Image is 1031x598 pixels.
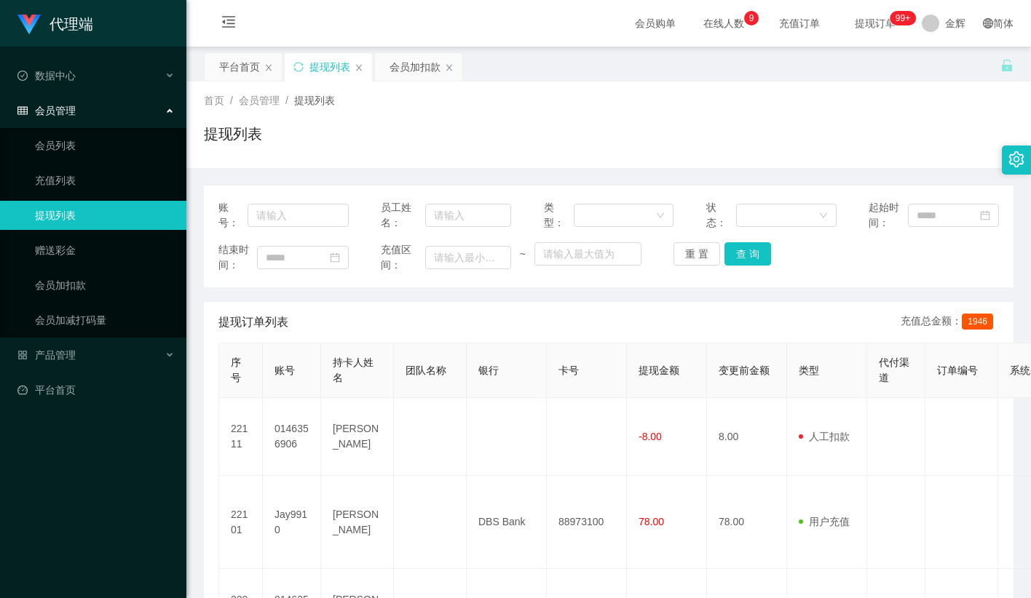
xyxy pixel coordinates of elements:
a: 赠送彩金 [35,236,175,265]
i: 图标: sync [293,62,304,72]
sup: 9 [744,11,759,25]
p: 9 [749,11,754,25]
td: DBS Bank [467,476,547,569]
span: 结束时间： [218,242,257,273]
i: 图标: global [983,18,993,28]
a: 充值列表 [35,166,175,195]
span: 提现金额 [639,364,679,376]
a: 代理端 [17,17,93,29]
span: 团队名称 [406,364,446,376]
h1: 代理端 [50,1,93,47]
i: 图标: check-circle-o [17,71,28,81]
span: 类型 [799,364,819,376]
span: 会员管理 [239,95,280,106]
span: 提现订单 [848,18,903,28]
i: 图标: table [17,105,28,116]
span: 变更前金额 [719,364,770,376]
sup: 1158 [890,11,916,25]
a: 会员加减打码量 [35,306,175,335]
td: 8.00 [707,398,787,476]
span: 首页 [204,95,224,106]
img: logo.9652507e.png [17,15,41,35]
span: 账号 [274,364,295,376]
td: [PERSON_NAME] [321,476,394,569]
span: 订单编号 [937,364,978,376]
h1: 提现列表 [204,123,262,145]
div: 会员加扣款 [390,53,441,81]
i: 图标: calendar [980,210,990,220]
td: 78.00 [707,476,787,569]
span: 会员管理 [17,105,76,116]
i: 图标: down [656,211,665,221]
i: 图标: appstore-o [17,350,28,360]
span: 充值区间： [381,242,425,273]
span: 账号： [218,200,248,231]
span: 银行 [478,364,499,376]
td: 22101 [219,476,263,569]
td: 0146356906 [263,398,321,476]
a: 提现列表 [35,201,175,230]
i: 图标: menu-fold [204,1,253,47]
span: 产品管理 [17,349,76,361]
input: 请输入 [248,204,349,227]
span: 类型： [544,200,574,231]
td: Jay9910 [263,476,321,569]
span: 代付渠道 [879,356,909,383]
i: 图标: close [445,63,454,72]
span: 78.00 [639,516,664,527]
span: / [230,95,233,106]
button: 重 置 [673,242,720,266]
div: 提现列表 [309,53,350,81]
i: 图标: close [355,63,363,72]
a: 图标: dashboard平台首页 [17,375,175,404]
span: 数据中心 [17,70,76,81]
span: 持卡人姓名 [333,356,374,383]
a: 会员列表 [35,131,175,160]
span: 用户充值 [799,516,850,527]
span: ~ [511,247,534,262]
a: 会员加扣款 [35,271,175,300]
button: 查 询 [724,242,771,266]
input: 请输入最小值为 [425,246,511,269]
i: 图标: down [819,211,828,221]
span: -8.00 [639,431,662,442]
span: / [285,95,288,106]
span: 1946 [962,314,993,330]
div: 平台首页 [219,53,260,81]
input: 请输入 [425,204,511,227]
span: 在线人数 [696,18,751,28]
td: 88973100 [547,476,627,569]
div: 充值总金额： [901,314,999,331]
i: 图标: unlock [1000,59,1014,72]
input: 请输入最大值为 [534,242,641,266]
i: 图标: calendar [330,252,340,263]
span: 卡号 [558,364,579,376]
td: 22111 [219,398,263,476]
span: 提现订单列表 [218,314,288,331]
span: 人工扣款 [799,431,850,442]
td: [PERSON_NAME] [321,398,394,476]
span: 序号 [231,356,241,383]
span: 员工姓名： [381,200,425,231]
span: 状态： [706,200,736,231]
span: 充值订单 [772,18,827,28]
i: 图标: close [264,63,273,72]
i: 图标: setting [1008,151,1024,167]
span: 起始时间： [869,200,907,231]
span: 提现列表 [294,95,335,106]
